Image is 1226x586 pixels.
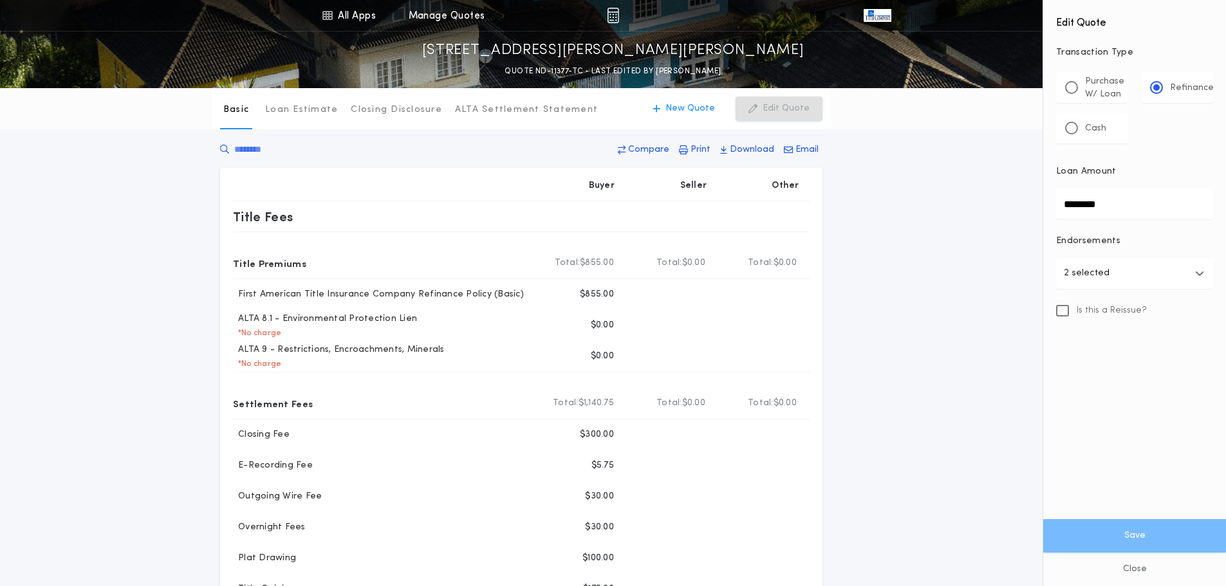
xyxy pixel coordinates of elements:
p: E-Recording Fee [233,459,313,472]
p: Print [691,143,711,156]
p: $300.00 [580,428,614,441]
input: Loan Amount [1056,188,1213,219]
span: $0.00 [774,397,797,410]
b: Total: [656,397,682,410]
span: $0.00 [774,257,797,270]
p: Title Fees [233,206,293,227]
p: Basic [223,104,249,116]
p: Seller [680,179,707,192]
p: Loan Estimate [265,104,338,116]
p: * No charge [233,359,281,369]
button: Download [716,138,778,161]
p: Outgoing Wire Fee [233,490,322,503]
p: $5.75 [591,459,614,472]
b: Total: [555,257,580,270]
p: Overnight Fees [233,521,306,534]
button: 2 selected [1056,258,1213,289]
p: Transaction Type [1056,46,1213,59]
b: Total: [553,397,579,410]
button: New Quote [640,96,728,121]
p: Email [795,143,819,156]
img: vs-icon [864,9,891,22]
span: $1,140.75 [579,397,614,410]
p: $30.00 [585,490,614,503]
p: New Quote [665,102,715,115]
button: Print [675,138,714,161]
p: Other [772,179,799,192]
p: Download [730,143,774,156]
p: Compare [628,143,669,156]
p: $0.00 [591,350,614,363]
button: Compare [614,138,673,161]
b: Total: [748,397,774,410]
p: ALTA 9 - Restrictions, Encroachments, Minerals [233,343,445,356]
p: First American Title Insurance Company Refinance Policy (Basic) [233,288,524,301]
p: ALTA Settlement Statement [455,104,598,116]
button: Edit Quote [736,96,822,121]
img: img [607,8,619,23]
b: Total: [656,257,682,270]
p: ALTA 8.1 - Environmental Protection Lien [233,313,417,325]
h4: Edit Quote [1056,8,1213,31]
p: $30.00 [585,521,614,534]
p: Endorsements [1056,235,1213,248]
p: [STREET_ADDRESS][PERSON_NAME][PERSON_NAME] [422,41,804,61]
span: $0.00 [682,257,705,270]
p: 2 selected [1064,266,1110,281]
button: Email [780,138,822,161]
span: $855.00 [580,257,614,270]
p: Buyer [589,179,615,192]
p: Refinance [1170,82,1214,95]
p: QUOTE ND-11377-TC - LAST EDITED BY [PERSON_NAME] [505,65,721,78]
p: Purchase W/ Loan [1085,75,1124,101]
p: Settlement Fees [233,393,313,414]
p: Title Premiums [233,253,306,273]
p: Closing Fee [233,428,290,441]
span: Is this a Reissue? [1077,304,1147,317]
p: Cash [1085,122,1106,135]
p: Loan Amount [1056,165,1117,178]
p: $100.00 [582,552,614,565]
p: * No charge [233,328,281,338]
p: $855.00 [580,288,614,301]
p: $0.00 [591,319,614,332]
button: Close [1043,553,1226,586]
p: Closing Disclosure [351,104,442,116]
span: $0.00 [682,397,705,410]
p: Edit Quote [763,102,810,115]
b: Total: [748,257,774,270]
p: Plat Drawing [233,552,296,565]
button: Save [1043,519,1226,553]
